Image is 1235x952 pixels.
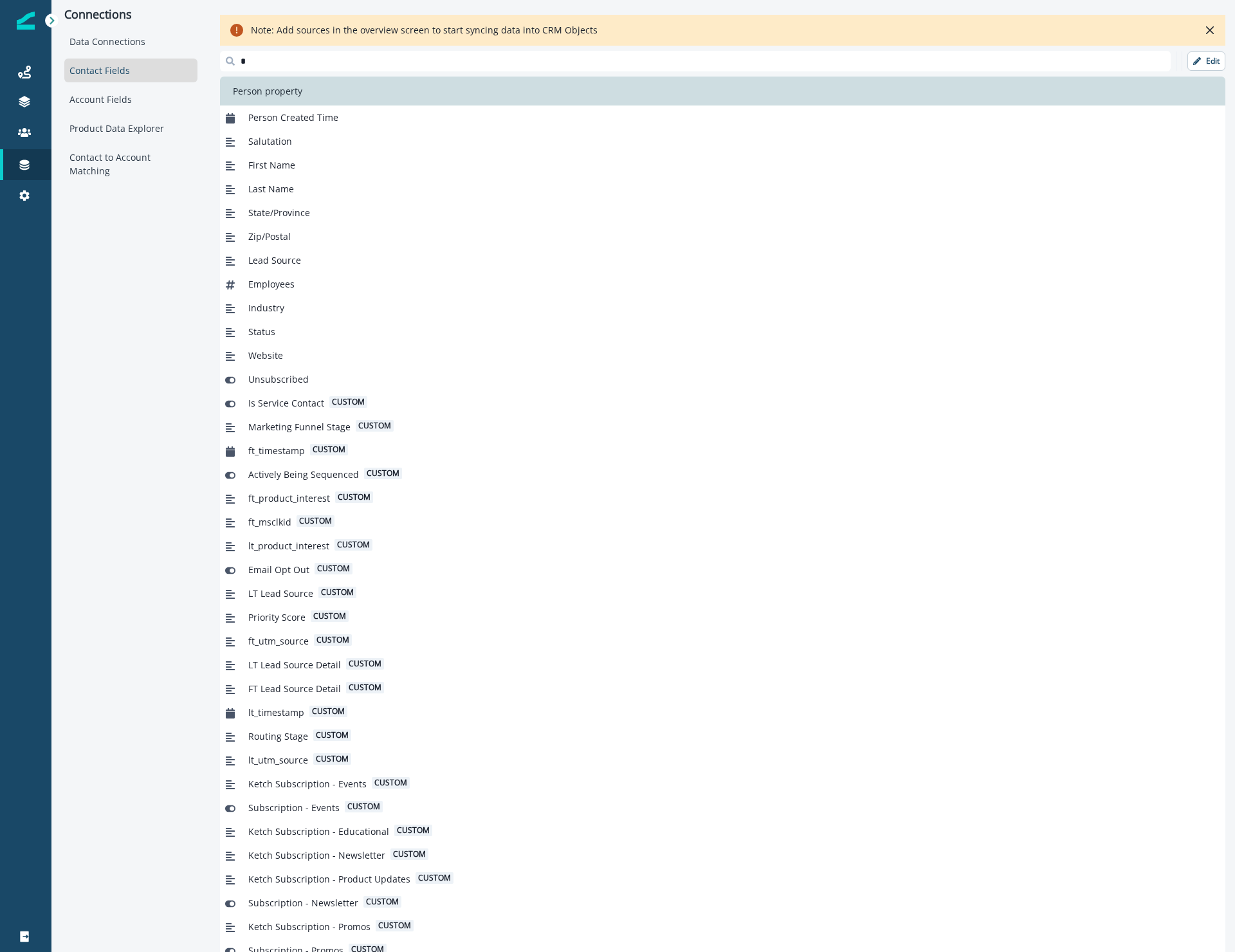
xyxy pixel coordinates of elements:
span: Person Created Time [248,111,338,124]
span: Lead Source [248,253,301,267]
span: Ketch Subscription - Events [248,777,367,791]
span: custom [376,920,414,931]
span: custom [311,610,349,622]
span: LT Lead Source [248,587,313,600]
p: Person property [228,84,307,98]
span: custom [315,563,352,574]
button: Edit [1187,51,1225,71]
div: Product Data Explorer [64,116,197,140]
span: Website [248,349,283,362]
span: custom [309,706,347,717]
p: Edit [1206,57,1220,66]
span: Actively Being Sequenced [248,468,359,481]
span: Subscription - Events [248,801,340,814]
span: custom [394,825,432,836]
span: lt_utm_source [248,753,308,767]
div: Note: Add sources in the overview screen to start syncing data into CRM Objects [251,23,598,38]
span: custom [318,587,356,598]
span: lt_product_interest [248,539,329,553]
span: custom [356,420,394,432]
span: Ketch Subscription - Product Updates [248,872,410,886]
span: Status [248,325,275,338]
span: custom [346,682,384,693]
span: Industry [248,301,284,315]
div: Data Connections [64,30,197,53]
span: LT Lead Source Detail [248,658,341,672]
span: custom [416,872,453,884]
span: Zip/Postal [248,230,291,243]
div: Contact Fields [64,59,197,82]
span: Ketch Subscription - Educational [248,825,389,838]
span: custom [329,396,367,408]
span: Ketch Subscription - Promos [248,920,370,933]
span: Routing Stage [248,729,308,743]
span: FT Lead Source Detail [248,682,341,695]
span: custom [364,468,402,479]
span: ft_msclkid [248,515,291,529]
span: custom [390,848,428,860]
span: Ketch Subscription - Newsletter [248,848,385,862]
span: ft_utm_source [248,634,309,648]
span: State/Province [248,206,310,219]
span: Subscription - Newsletter [248,896,358,910]
span: custom [334,539,372,551]
span: custom [372,777,410,789]
span: custom [346,658,384,670]
span: lt_timestamp [248,706,304,719]
span: custom [313,729,351,741]
span: custom [345,801,383,812]
button: Close [1200,20,1220,41]
span: custom [314,634,352,646]
span: Salutation [248,134,292,148]
span: ft_timestamp [248,444,305,457]
span: custom [297,515,334,527]
span: ft_product_interest [248,491,330,505]
span: custom [363,896,401,908]
span: Priority Score [248,610,306,624]
span: Unsubscribed [248,372,309,386]
span: First Name [248,158,295,172]
span: Employees [248,277,295,291]
span: custom [310,444,348,455]
img: Inflection [17,12,35,30]
span: Last Name [248,182,294,196]
span: Email Opt Out [248,563,309,576]
div: Contact to Account Matching [64,145,197,183]
p: Connections [64,8,197,22]
div: Account Fields [64,87,197,111]
span: Marketing Funnel Stage [248,420,351,434]
span: Is Service Contact [248,396,324,410]
span: custom [335,491,373,503]
span: custom [313,753,351,765]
